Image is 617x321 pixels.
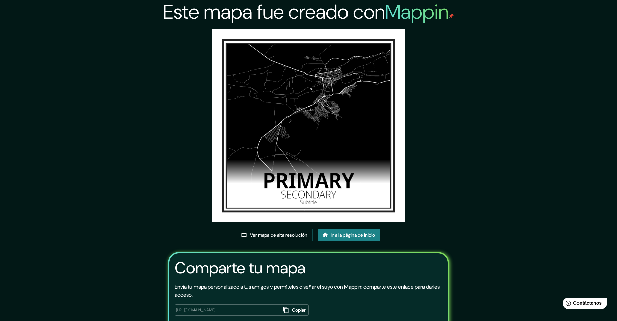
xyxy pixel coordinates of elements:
[250,232,307,238] font: Ver mapa de alta resolución
[175,283,440,298] font: Envía tu mapa personalizado a tus amigos y permíteles diseñar el suyo con Mappin: comparte este e...
[212,29,405,222] img: created-map
[292,307,306,313] font: Copiar
[449,13,454,19] img: pin de mapeo
[331,232,375,238] font: Ir a la página de inicio
[175,257,305,278] font: Comparte tu mapa
[281,304,309,316] button: Copiar
[318,229,380,241] a: Ir a la página de inicio
[237,229,313,241] a: Ver mapa de alta resolución
[557,295,610,314] iframe: Lanzador de widgets de ayuda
